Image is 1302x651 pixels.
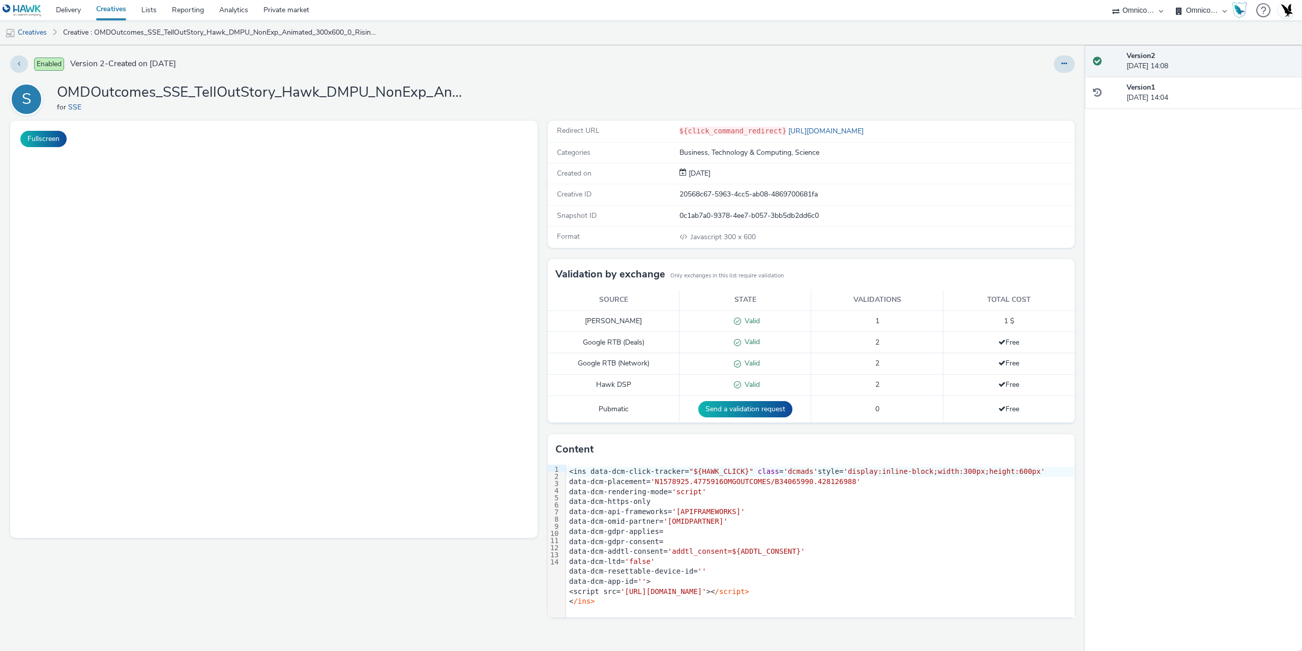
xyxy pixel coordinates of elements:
[57,102,68,112] span: for
[566,557,1075,567] div: data-dcm-ltd=
[566,577,1075,587] div: data-dcm-app-id= >
[679,189,1074,200] div: 20568c67-5963-4cc5-ab08-4869700681fa
[741,380,760,389] span: Valid
[679,211,1074,221] div: 0c1ab7a0-9378-4ee7-b057-3bb5db2dd6c0
[566,547,1075,557] div: data-dcm-addtl-consent=
[573,597,595,605] span: /ins>
[548,479,560,486] div: 3
[566,537,1075,547] div: data-dcm-gdpr-consent=
[566,477,1075,487] div: data-dcm-placement=
[548,332,679,353] td: Google RTB (Deals)
[1004,316,1014,326] span: 1 $
[548,395,679,422] td: Pubmatic
[34,58,64,71] span: Enabled
[1232,2,1247,18] img: Hawk Academy
[566,487,1075,497] div: data-dcm-rendering-mode=
[555,267,665,282] h3: Validation by exchange
[998,404,1019,414] span: Free
[998,337,1019,347] span: Free
[5,28,15,38] img: mobile
[548,290,679,310] th: Source
[638,577,646,585] span: ''
[548,550,560,557] div: 13
[548,543,560,550] div: 12
[875,380,879,389] span: 2
[68,102,85,112] a: SSE
[557,211,597,220] span: Snapshot ID
[557,148,590,157] span: Categories
[548,522,560,529] div: 9
[620,587,706,596] span: '[URL][DOMAIN_NAME]'
[1127,51,1294,72] div: [DATE] 14:08
[566,467,1075,477] div: <ins data-dcm-click-tracker= = style=
[566,567,1075,577] div: data-dcm-resettable-device-id=
[875,404,879,414] span: 0
[758,467,779,475] span: class
[943,290,1075,310] th: Total cost
[741,316,760,326] span: Valid
[715,587,749,596] span: /script>
[843,467,1045,475] span: 'display:inline-block;width:300px;height:600px'
[557,126,600,135] span: Redirect URL
[566,587,1075,597] div: <script src= ><
[557,168,591,178] span: Created on
[1279,3,1294,18] img: Account UK
[566,597,1075,607] div: <
[10,94,47,104] a: S
[783,467,817,475] span: 'dcmads'
[875,358,879,368] span: 2
[672,488,706,496] span: 'script'
[566,527,1075,537] div: data-dcm-gdpr-applies=
[670,272,784,280] small: Only exchanges in this list require validation
[998,380,1019,389] span: Free
[555,442,594,457] h3: Content
[687,168,711,178] span: [DATE]
[741,337,760,347] span: Valid
[679,127,787,135] code: ${click_command_redirect}
[58,20,383,45] a: Creative : OMDOutcomes_SSE_TellOutStory_Hawk_DMPU_NonExp_Animated_300x600_0_RisingStarts_20250904
[548,536,560,543] div: 11
[3,4,42,17] img: undefined Logo
[672,507,745,516] span: '[APIFRAMEWORKS]'
[741,358,760,368] span: Valid
[698,401,792,417] button: Send a validation request
[548,353,679,375] td: Google RTB (Network)
[875,316,879,326] span: 1
[668,547,805,555] span: 'addtl_consent=${ADDTL_CONSENT}'
[548,486,560,493] div: 4
[548,515,560,522] div: 8
[625,557,655,565] span: 'false'
[557,232,580,241] span: Format
[566,497,1075,507] div: data-dcm-https-only
[20,131,67,147] button: Fullscreen
[22,85,32,114] div: S
[548,375,679,396] td: Hawk DSP
[566,507,1075,517] div: data-dcm-api-frameworks=
[70,58,176,70] span: Version 2 - Created on [DATE]
[687,168,711,179] div: Creation 04 September 2025, 14:04
[548,493,560,500] div: 5
[1127,82,1155,92] strong: Version 1
[691,232,724,242] span: Javascript
[548,465,560,472] div: 1
[875,337,879,347] span: 2
[557,189,591,199] span: Creative ID
[548,529,560,536] div: 10
[998,358,1019,368] span: Free
[548,500,560,507] div: 6
[566,517,1075,527] div: data-dcm-omid-partner=
[689,467,753,475] span: "${HAWK_CLICK}"
[650,477,861,486] span: 'N1578925.4775916OMGOUTCOMES/B34065990.428126988'
[1127,82,1294,103] div: [DATE] 14:04
[811,290,943,310] th: Validations
[690,232,756,242] span: 300 x 600
[679,290,811,310] th: State
[548,557,560,564] div: 14
[57,83,464,102] h1: OMDOutcomes_SSE_TellOutStory_Hawk_DMPU_NonExp_Animated_300x600_0_RisingStarts_20250904
[548,472,560,479] div: 2
[698,567,706,575] span: ''
[786,126,868,136] a: [URL][DOMAIN_NAME]
[679,148,1074,158] div: Business, Technology & Computing, Science
[1127,51,1155,61] strong: Version 2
